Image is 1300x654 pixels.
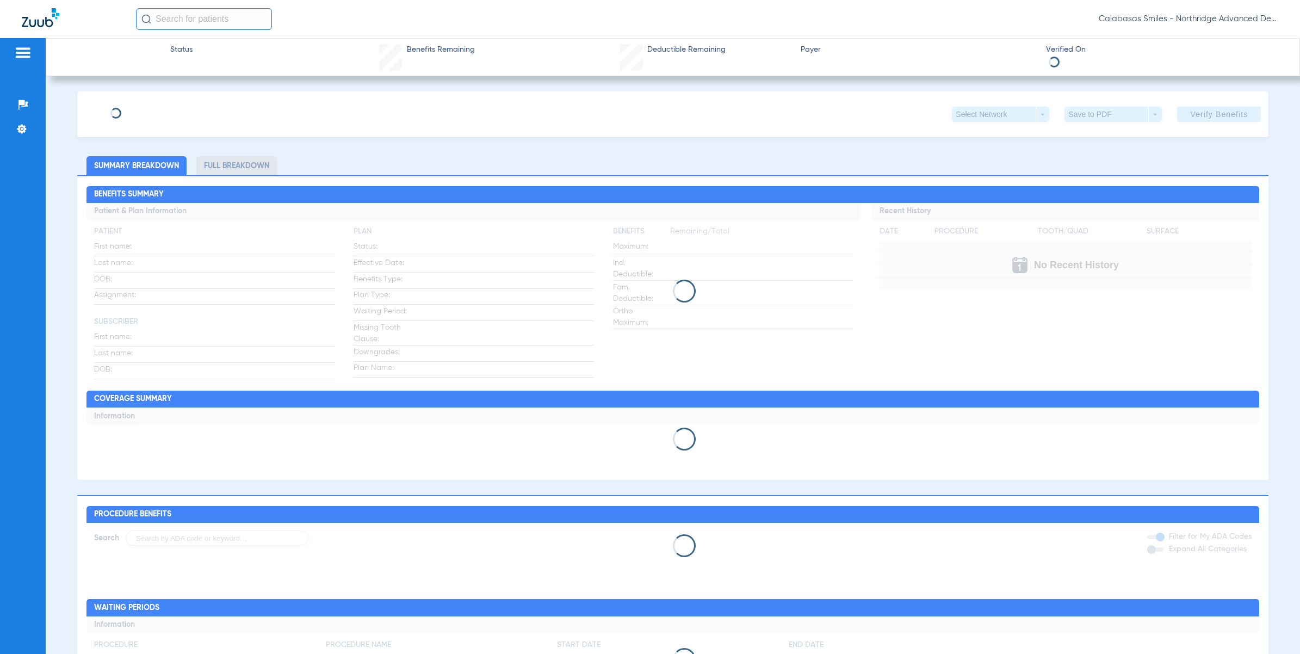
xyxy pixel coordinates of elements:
[141,14,151,24] img: Search Icon
[801,44,1037,55] span: Payer
[196,156,277,175] li: Full Breakdown
[22,8,59,27] img: Zuub Logo
[86,156,187,175] li: Summary Breakdown
[1099,14,1278,24] span: Calabasas Smiles - Northridge Advanced Dentistry
[86,391,1259,408] h2: Coverage Summary
[86,599,1259,616] h2: Waiting Periods
[86,506,1259,523] h2: Procedure Benefits
[170,44,193,55] span: Status
[86,186,1259,203] h2: Benefits Summary
[647,44,726,55] span: Deductible Remaining
[14,46,32,59] img: hamburger-icon
[1046,44,1282,55] span: Verified On
[136,8,272,30] input: Search for patients
[407,44,475,55] span: Benefits Remaining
